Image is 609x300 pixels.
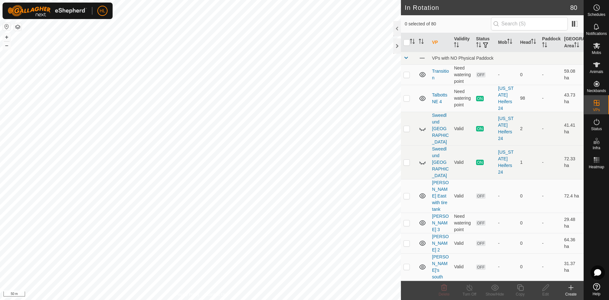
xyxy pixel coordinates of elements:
[207,292,226,297] a: Contact Us
[3,33,10,41] button: +
[432,146,449,178] a: Sweedlund [GEOGRAPHIC_DATA]
[589,165,604,169] span: Heatmap
[562,112,584,145] td: 41.41 ha
[451,85,473,112] td: Need watering point
[562,213,584,233] td: 29.48 ha
[476,72,486,77] span: OFF
[451,213,473,233] td: Need watering point
[432,92,447,104] a: Talbotts NE 4
[540,233,561,253] td: -
[540,112,561,145] td: -
[587,13,605,17] span: Schedules
[540,85,561,112] td: -
[476,126,484,131] span: ON
[498,263,515,270] div: -
[432,113,449,144] a: Sweedlund [GEOGRAPHIC_DATA]
[451,233,473,253] td: Valid
[432,69,449,80] a: Transition
[592,51,601,55] span: Mobs
[498,115,515,142] div: [US_STATE] Heifers 24
[574,43,579,48] p-sorticon: Activate to sort
[476,220,486,226] span: OFF
[432,254,449,279] a: [PERSON_NAME]'s south
[518,85,540,112] td: 98
[454,43,459,48] p-sorticon: Activate to sort
[558,291,584,297] div: Create
[495,33,517,52] th: Mob
[507,291,533,297] div: Copy
[518,33,540,52] th: Head
[540,253,561,280] td: -
[439,292,450,297] span: Delete
[570,3,577,12] span: 80
[498,240,515,247] div: -
[14,23,22,31] button: Map Layers
[476,264,486,270] span: OFF
[540,179,561,213] td: -
[590,70,603,74] span: Animals
[482,291,507,297] div: Show/Hide
[3,42,10,49] button: –
[587,89,606,93] span: Neckbands
[540,64,561,85] td: -
[476,193,486,199] span: OFF
[498,220,515,226] div: -
[476,241,486,246] span: OFF
[518,233,540,253] td: 0
[432,214,449,232] a: [PERSON_NAME] 3
[451,145,473,179] td: Valid
[518,64,540,85] td: 0
[591,127,602,131] span: Status
[562,33,584,52] th: [GEOGRAPHIC_DATA] Area
[476,43,481,48] p-sorticon: Activate to sort
[518,145,540,179] td: 1
[405,4,570,11] h2: In Rotation
[100,8,105,14] span: HL
[432,234,449,252] a: [PERSON_NAME] 2
[518,179,540,213] td: 0
[540,33,561,52] th: Paddock
[498,85,515,112] div: [US_STATE] Heifers 24
[429,33,451,52] th: VP
[3,23,10,30] button: Reset Map
[531,40,536,45] p-sorticon: Activate to sort
[451,33,473,52] th: Validity
[518,213,540,233] td: 0
[507,40,512,45] p-sorticon: Activate to sort
[474,33,495,52] th: Status
[451,112,473,145] td: Valid
[419,40,424,45] p-sorticon: Activate to sort
[562,64,584,85] td: 59.08 ha
[593,292,600,296] span: Help
[498,149,515,176] div: [US_STATE] Heifers 24
[451,253,473,280] td: Valid
[518,253,540,280] td: 0
[593,146,600,150] span: Infra
[476,96,484,101] span: ON
[498,193,515,199] div: -
[542,43,547,48] p-sorticon: Activate to sort
[593,108,600,112] span: VPs
[432,180,449,212] a: [PERSON_NAME] East with tire tank
[533,291,558,297] div: Edit
[451,179,473,213] td: Valid
[476,160,484,165] span: ON
[457,291,482,297] div: Turn Off
[562,85,584,112] td: 43.73 ha
[562,253,584,280] td: 31.37 ha
[562,145,584,179] td: 72.33 ha
[540,145,561,179] td: -
[584,281,609,298] a: Help
[518,112,540,145] td: 2
[498,71,515,78] div: -
[562,179,584,213] td: 72.4 ha
[451,64,473,85] td: Need watering point
[562,233,584,253] td: 64.36 ha
[405,21,491,27] span: 0 selected of 80
[175,292,199,297] a: Privacy Policy
[8,5,87,17] img: Gallagher Logo
[586,32,607,36] span: Notifications
[410,40,415,45] p-sorticon: Activate to sort
[491,17,568,30] input: Search (S)
[432,56,581,61] div: VPs with NO Physical Paddock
